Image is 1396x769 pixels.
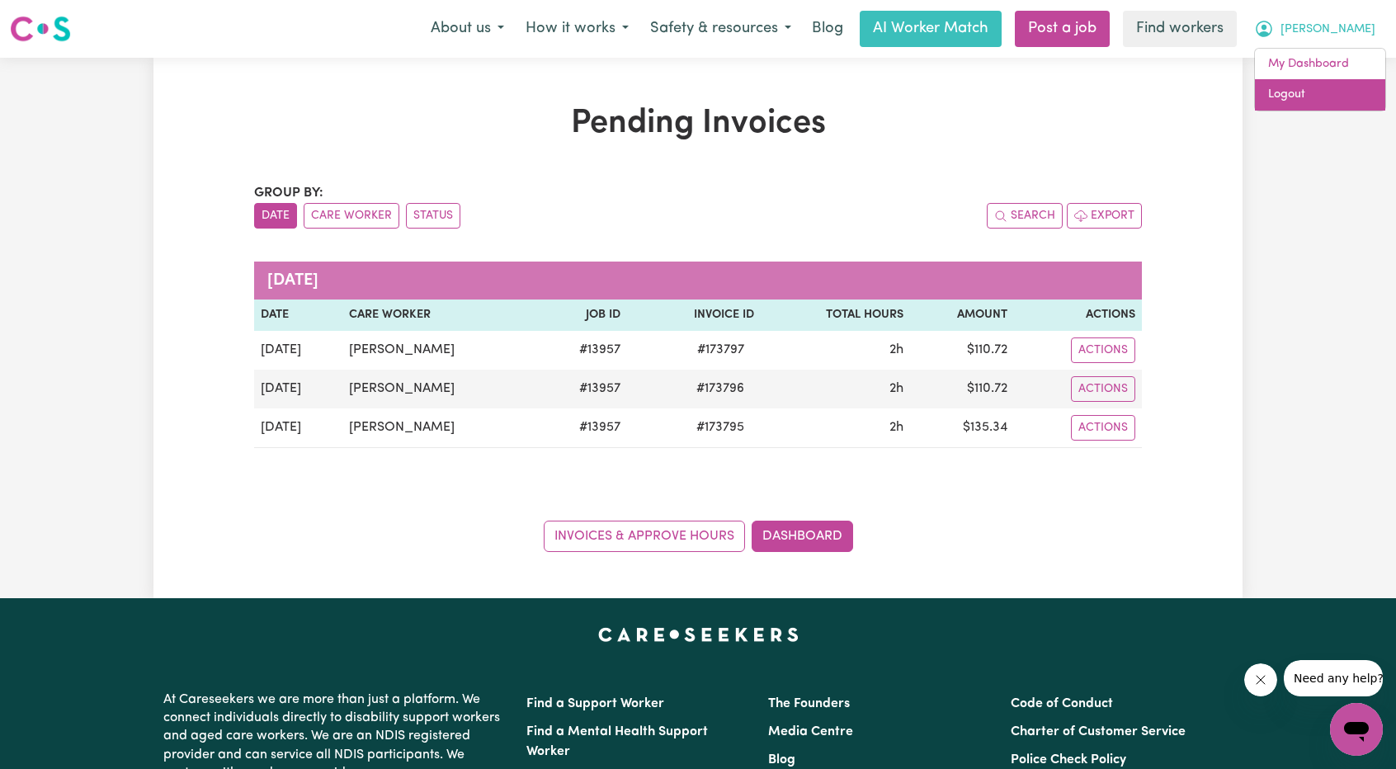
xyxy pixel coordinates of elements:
[639,12,802,46] button: Safety & resources
[526,725,708,758] a: Find a Mental Health Support Worker
[254,186,323,200] span: Group by:
[1011,725,1186,738] a: Charter of Customer Service
[406,203,460,229] button: sort invoices by paid status
[342,370,538,408] td: [PERSON_NAME]
[10,12,100,25] span: Need any help?
[627,300,760,331] th: Invoice ID
[254,203,297,229] button: sort invoices by date
[910,408,1015,448] td: $ 135.34
[1067,203,1142,229] button: Export
[889,343,903,356] span: 2 hours
[1243,12,1386,46] button: My Account
[1254,48,1386,111] div: My Account
[910,370,1015,408] td: $ 110.72
[254,104,1142,144] h1: Pending Invoices
[1255,49,1385,80] a: My Dashboard
[254,408,342,448] td: [DATE]
[1071,415,1135,441] button: Actions
[889,421,903,434] span: 2 hours
[254,370,342,408] td: [DATE]
[538,408,628,448] td: # 13957
[761,300,910,331] th: Total Hours
[254,262,1142,300] caption: [DATE]
[544,521,745,552] a: Invoices & Approve Hours
[342,300,538,331] th: Care Worker
[304,203,399,229] button: sort invoices by care worker
[1071,376,1135,402] button: Actions
[768,753,795,767] a: Blog
[1071,337,1135,363] button: Actions
[342,408,538,448] td: [PERSON_NAME]
[686,418,754,437] span: # 173795
[1284,660,1383,696] iframe: Message from company
[1244,663,1277,696] iframe: Close message
[889,382,903,395] span: 2 hours
[342,331,538,370] td: [PERSON_NAME]
[1011,697,1113,710] a: Code of Conduct
[526,697,664,710] a: Find a Support Worker
[1015,11,1110,47] a: Post a job
[1011,753,1126,767] a: Police Check Policy
[538,300,628,331] th: Job ID
[1123,11,1237,47] a: Find workers
[254,331,342,370] td: [DATE]
[768,725,853,738] a: Media Centre
[686,379,754,399] span: # 173796
[910,300,1015,331] th: Amount
[515,12,639,46] button: How it works
[687,340,754,360] span: # 173797
[1280,21,1375,39] span: [PERSON_NAME]
[1255,79,1385,111] a: Logout
[1014,300,1142,331] th: Actions
[420,12,515,46] button: About us
[802,11,853,47] a: Blog
[10,10,71,48] a: Careseekers logo
[10,14,71,44] img: Careseekers logo
[254,300,342,331] th: Date
[987,203,1063,229] button: Search
[752,521,853,552] a: Dashboard
[538,370,628,408] td: # 13957
[598,628,799,641] a: Careseekers home page
[538,331,628,370] td: # 13957
[910,331,1015,370] td: $ 110.72
[768,697,850,710] a: The Founders
[1330,703,1383,756] iframe: Button to launch messaging window
[860,11,1002,47] a: AI Worker Match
